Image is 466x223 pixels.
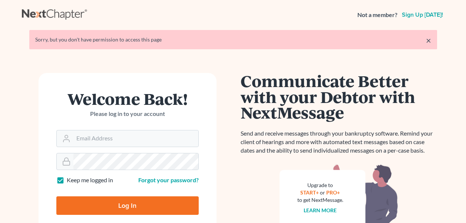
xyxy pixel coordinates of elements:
[357,11,397,19] strong: Not a member?
[56,196,199,215] input: Log In
[73,130,198,147] input: Email Address
[326,189,340,196] a: PRO+
[138,176,199,183] a: Forgot your password?
[400,12,444,18] a: Sign up [DATE]!
[297,196,343,204] div: to get NextMessage.
[297,182,343,189] div: Upgrade to
[35,36,431,43] div: Sorry, but you don't have permission to access this page
[241,129,437,155] p: Send and receive messages through your bankruptcy software. Remind your client of hearings and mo...
[241,73,437,120] h1: Communicate Better with your Debtor with NextMessage
[300,189,319,196] a: START+
[56,110,199,118] p: Please log in to your account
[426,36,431,45] a: ×
[320,189,325,196] span: or
[67,176,113,184] label: Keep me logged in
[304,207,337,213] a: Learn more
[56,91,199,107] h1: Welcome Back!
